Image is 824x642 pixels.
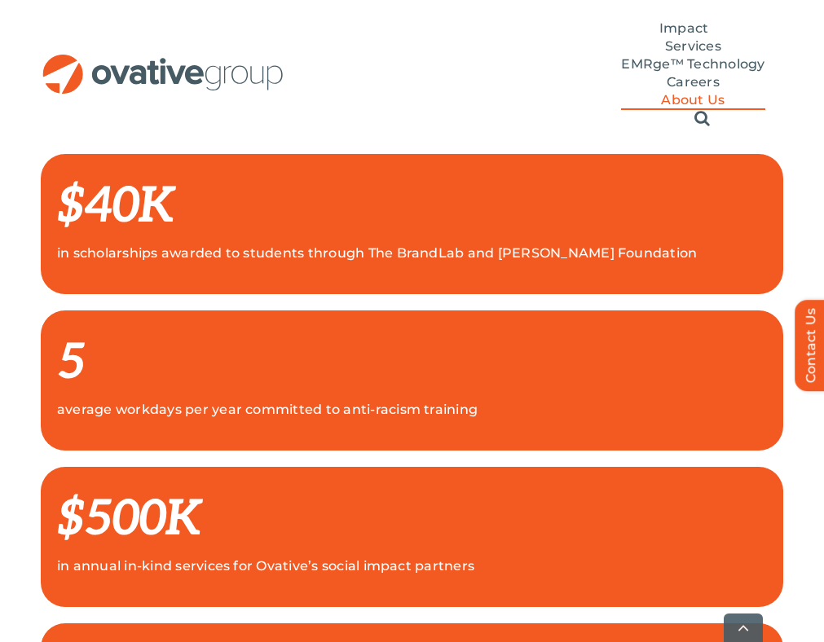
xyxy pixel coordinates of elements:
[621,56,765,74] a: EMRge™ Technology
[621,110,783,128] a: Search
[665,38,721,55] span: Services
[57,490,201,549] span: $500K
[621,38,765,56] a: Services
[659,20,708,37] span: Impact
[57,402,767,418] p: average workdays per year committed to anti-racism training
[621,56,765,73] span: EMRge™ Technology
[57,245,767,262] p: in scholarships awarded to students through The BrandLab and [PERSON_NAME] Foundation
[603,20,783,128] nav: Menu
[603,20,765,38] a: Impact
[57,178,174,236] span: $40K
[57,334,85,393] span: 5
[621,92,765,110] a: About Us
[57,558,767,574] p: in annual in-kind services for Ovative’s social impact partners
[667,74,720,90] span: Careers
[661,92,725,108] span: About Us
[621,74,765,92] a: Careers
[41,52,285,68] a: OG_Full_horizontal_RGB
